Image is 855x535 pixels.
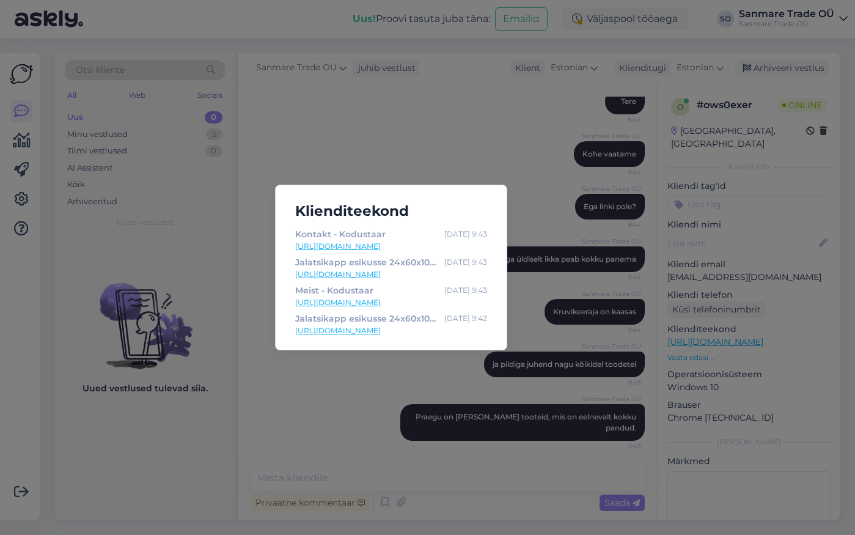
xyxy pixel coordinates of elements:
[295,256,439,269] div: Jalatsikapp esikusse 24x60x102 cm Pruun - Kodustaar
[285,200,497,223] h5: Klienditeekond
[444,284,487,297] div: [DATE] 9:43
[295,269,487,280] a: [URL][DOMAIN_NAME]
[295,241,487,252] a: [URL][DOMAIN_NAME]
[295,297,487,308] a: [URL][DOMAIN_NAME]
[444,256,487,269] div: [DATE] 9:43
[295,312,439,325] div: Jalatsikapp esikusse 24x60x102 cm Pruun - Kodustaar
[295,227,386,241] div: Kontakt - Kodustaar
[295,284,373,297] div: Meist - Kodustaar
[295,325,487,336] a: [URL][DOMAIN_NAME]
[444,227,487,241] div: [DATE] 9:43
[444,312,487,325] div: [DATE] 9:42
